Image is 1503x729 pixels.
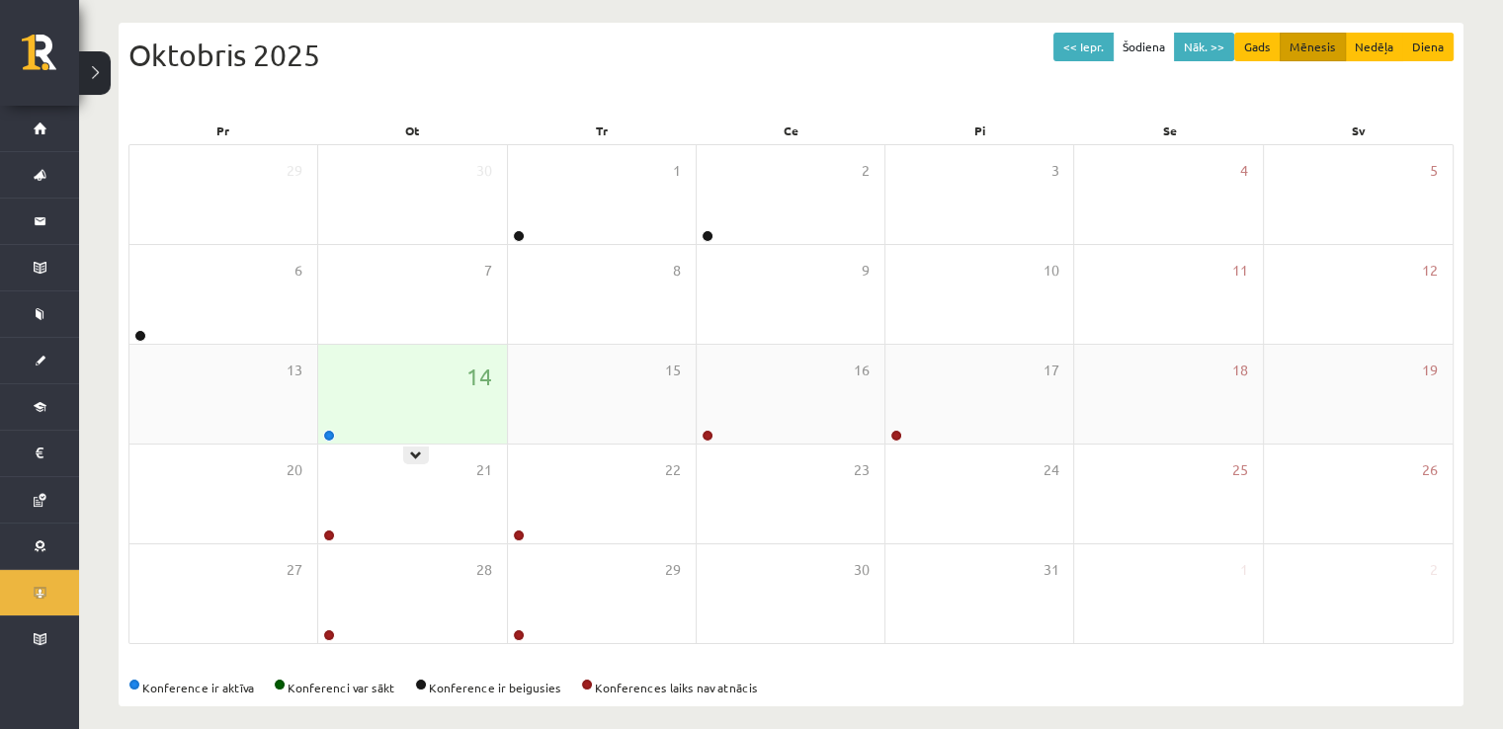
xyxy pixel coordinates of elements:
span: 19 [1422,360,1438,381]
span: 27 [287,559,302,581]
a: Rīgas 1. Tālmācības vidusskola [22,35,79,84]
div: Ot [318,117,508,144]
span: 24 [1043,459,1058,481]
span: 30 [854,559,870,581]
span: 16 [854,360,870,381]
span: 4 [1240,160,1248,182]
span: 22 [665,459,681,481]
span: 2 [1430,559,1438,581]
span: 10 [1043,260,1058,282]
button: Nedēļa [1345,33,1403,61]
span: 21 [476,459,492,481]
span: 23 [854,459,870,481]
div: Tr [507,117,697,144]
span: 26 [1422,459,1438,481]
div: Ce [697,117,886,144]
span: 29 [287,160,302,182]
span: 9 [862,260,870,282]
span: 3 [1050,160,1058,182]
button: Nāk. >> [1174,33,1234,61]
span: 12 [1422,260,1438,282]
div: Pi [885,117,1075,144]
span: 1 [1240,559,1248,581]
span: 25 [1232,459,1248,481]
div: Se [1075,117,1265,144]
span: 13 [287,360,302,381]
div: Sv [1264,117,1454,144]
span: 29 [665,559,681,581]
span: 18 [1232,360,1248,381]
button: Šodiena [1113,33,1175,61]
span: 15 [665,360,681,381]
div: Oktobris 2025 [128,33,1454,77]
div: Konference ir aktīva Konferenci var sākt Konference ir beigusies Konferences laiks nav atnācis [128,679,1454,696]
span: 31 [1043,559,1058,581]
button: Gads [1234,33,1281,61]
button: Mēnesis [1280,33,1346,61]
span: 1 [673,160,681,182]
span: 8 [673,260,681,282]
span: 2 [862,160,870,182]
span: 6 [294,260,302,282]
span: 11 [1232,260,1248,282]
button: << Iepr. [1053,33,1114,61]
span: 14 [466,360,492,393]
span: 30 [476,160,492,182]
span: 28 [476,559,492,581]
span: 5 [1430,160,1438,182]
button: Diena [1402,33,1454,61]
div: Pr [128,117,318,144]
span: 20 [287,459,302,481]
span: 7 [484,260,492,282]
span: 17 [1043,360,1058,381]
